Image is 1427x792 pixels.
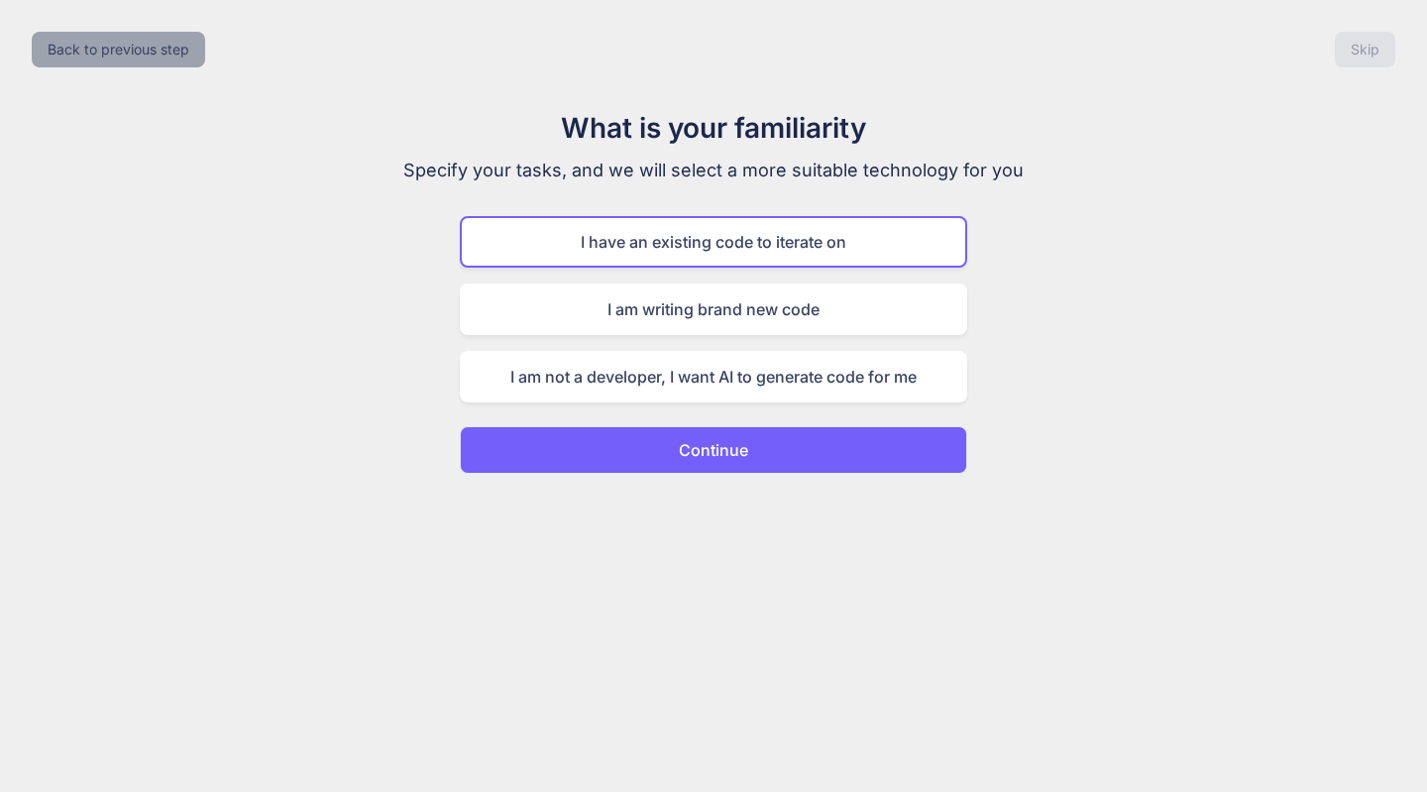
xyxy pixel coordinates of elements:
button: Back to previous step [32,32,205,67]
p: Continue [679,438,748,462]
button: Skip [1335,32,1395,67]
div: I am not a developer, I want AI to generate code for me [460,351,967,402]
p: Specify your tasks, and we will select a more suitable technology for you [381,157,1046,184]
h1: What is your familiarity [381,107,1046,149]
button: Continue [460,426,967,474]
div: I have an existing code to iterate on [460,216,967,268]
div: I am writing brand new code [460,283,967,335]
